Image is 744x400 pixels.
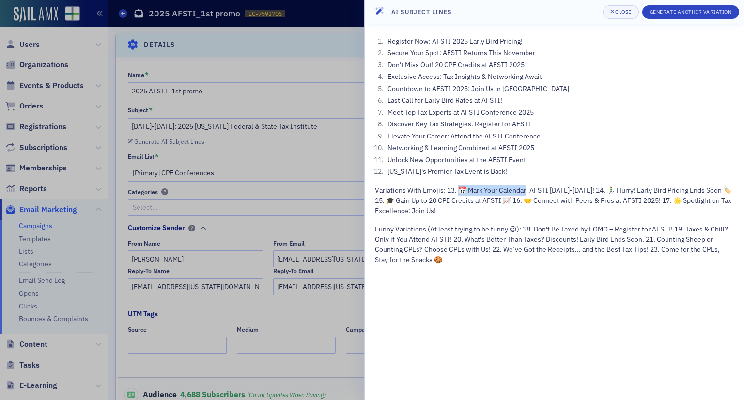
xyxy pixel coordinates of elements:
li: Networking & Learning Combined at AFSTI 2025 [385,143,734,153]
h4: AI Subject Lines [391,7,452,16]
li: [US_STATE]'s Premier Tax Event is Back! [385,167,734,177]
li: Elevate Your Career: Attend the AFSTI Conference [385,131,734,141]
li: Meet Top Tax Experts at AFSTI Conference 2025 [385,108,734,118]
li: Last Call for Early Bird Rates at AFSTI! [385,95,734,106]
button: Close [603,5,639,19]
li: Discover Key Tax Strategies: Register for AFSTI [385,119,734,129]
p: Funny Variations (At least trying to be funny 😉): 18. Don't Be Taxed by FOMO – Register for AFSTI... [375,224,734,265]
li: Exclusive Access: Tax Insights & Networking Await [385,72,734,82]
li: Secure Your Spot: AFSTI Returns This November [385,48,734,58]
li: Register Now: AFSTI 2025 Early Bird Pricing! [385,36,734,46]
p: Variations With Emojis: 13. 📅 Mark Your Calendar: AFSTI [DATE]-[DATE]! 14. 🏃‍♂️ Hurry! Early Bird... [375,185,734,216]
li: Don't Miss Out! 20 CPE Credits at AFSTI 2025 [385,60,734,70]
li: Countdown to AFSTI 2025: Join Us in [GEOGRAPHIC_DATA] [385,84,734,94]
li: Unlock New Opportunities at the AFSTI Event [385,155,734,165]
button: Generate Another Variation [642,5,739,19]
div: Close [615,9,632,15]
